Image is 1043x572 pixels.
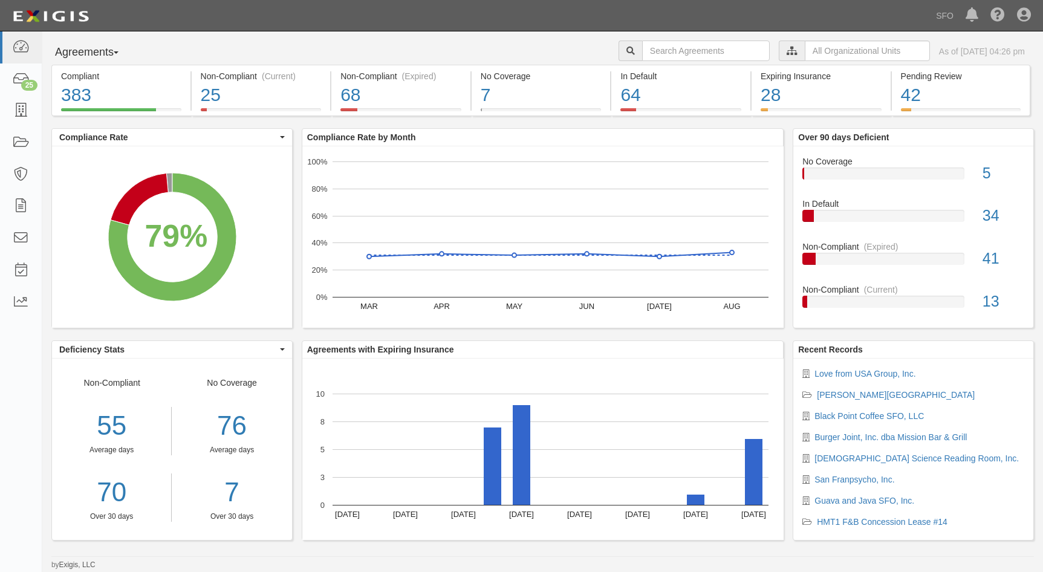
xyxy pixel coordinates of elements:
button: Compliance Rate [52,129,292,146]
img: logo-5460c22ac91f19d4615b14bd174203de0afe785f0fc80cf4dbbc73dc1793850b.png [9,5,93,27]
div: Non-Compliant [52,377,172,522]
a: SFO [930,4,960,28]
div: Non-Compliant [793,241,1033,253]
a: 70 [52,473,171,512]
div: 41 [973,248,1033,270]
b: Agreements with Expiring Insurance [307,345,454,354]
div: 5 [973,163,1033,184]
div: Non-Compliant [793,284,1033,296]
a: In Default34 [802,198,1024,241]
text: 100% [307,157,328,166]
div: 28 [761,82,882,108]
text: 60% [311,211,327,220]
a: [PERSON_NAME][GEOGRAPHIC_DATA] [817,390,975,400]
div: 383 [61,82,181,108]
text: 8 [320,417,325,426]
text: [DATE] [393,510,418,519]
text: [DATE] [335,510,360,519]
a: No Coverage5 [802,155,1024,198]
div: (Expired) [402,70,437,82]
div: No Coverage [793,155,1033,167]
a: Exigis, LLC [59,561,96,569]
text: 20% [311,265,327,275]
text: [DATE] [509,510,534,519]
a: Non-Compliant(Expired)41 [802,241,1024,284]
input: Search Agreements [642,41,770,61]
div: As of [DATE] 04:26 pm [939,45,1025,57]
a: In Default64 [611,108,750,118]
div: 76 [181,407,282,445]
span: Compliance Rate [59,131,277,143]
text: 3 [320,473,325,482]
a: [DEMOGRAPHIC_DATA] Science Reading Room, Inc. [814,453,1019,463]
svg: A chart. [302,146,784,328]
a: Pending Review42 [892,108,1031,118]
text: 40% [311,238,327,247]
text: 0% [316,293,327,302]
b: Compliance Rate by Month [307,132,416,142]
a: Non-Compliant(Current)13 [802,284,1024,317]
a: Non-Compliant(Current)25 [192,108,331,118]
i: Help Center - Complianz [990,8,1005,23]
div: 64 [620,82,741,108]
button: Deficiency Stats [52,341,292,358]
svg: A chart. [302,359,784,540]
a: San Franpsycho, Inc. [814,475,894,484]
text: [DATE] [683,510,708,519]
div: 13 [973,291,1033,313]
div: In Default [620,70,741,82]
div: (Current) [262,70,296,82]
text: [DATE] [451,510,476,519]
div: In Default [793,198,1033,210]
text: [DATE] [567,510,592,519]
small: by [51,560,96,570]
button: Agreements [51,41,142,65]
div: Compliant [61,70,181,82]
div: 68 [340,82,461,108]
text: JUN [579,302,594,311]
a: Love from USA Group, Inc. [814,369,915,379]
div: Over 30 days [52,512,171,522]
div: Expiring Insurance [761,70,882,82]
a: Compliant383 [51,108,190,118]
div: (Expired) [864,241,898,253]
div: 25 [21,80,37,91]
b: Over 90 days Deficient [798,132,889,142]
div: No Coverage [172,377,291,522]
div: Average days [181,445,282,455]
svg: A chart. [52,146,292,328]
text: MAY [506,302,523,311]
div: 42 [901,82,1021,108]
text: [DATE] [625,510,650,519]
a: Black Point Coffee SFO, LLC [814,411,924,421]
a: Expiring Insurance28 [752,108,891,118]
div: 7 [481,82,602,108]
b: Recent Records [798,345,863,354]
div: Pending Review [901,70,1021,82]
a: HMT1 F&B Concession Lease #14 [817,517,947,527]
text: 5 [320,445,325,454]
text: 0 [320,501,325,510]
text: [DATE] [647,302,672,311]
a: Non-Compliant(Expired)68 [331,108,470,118]
div: Over 30 days [181,512,282,522]
div: 79% [145,214,208,259]
div: Non-Compliant (Current) [201,70,322,82]
text: 80% [311,184,327,193]
a: No Coverage7 [472,108,611,118]
text: AUG [723,302,740,311]
a: 7 [181,473,282,512]
text: 10 [316,389,324,398]
div: 34 [973,205,1033,227]
div: (Current) [864,284,898,296]
text: MAR [360,302,378,311]
text: [DATE] [741,510,766,519]
div: 55 [52,407,171,445]
a: Guava and Java SFO, Inc. [814,496,914,505]
div: Average days [52,445,171,455]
